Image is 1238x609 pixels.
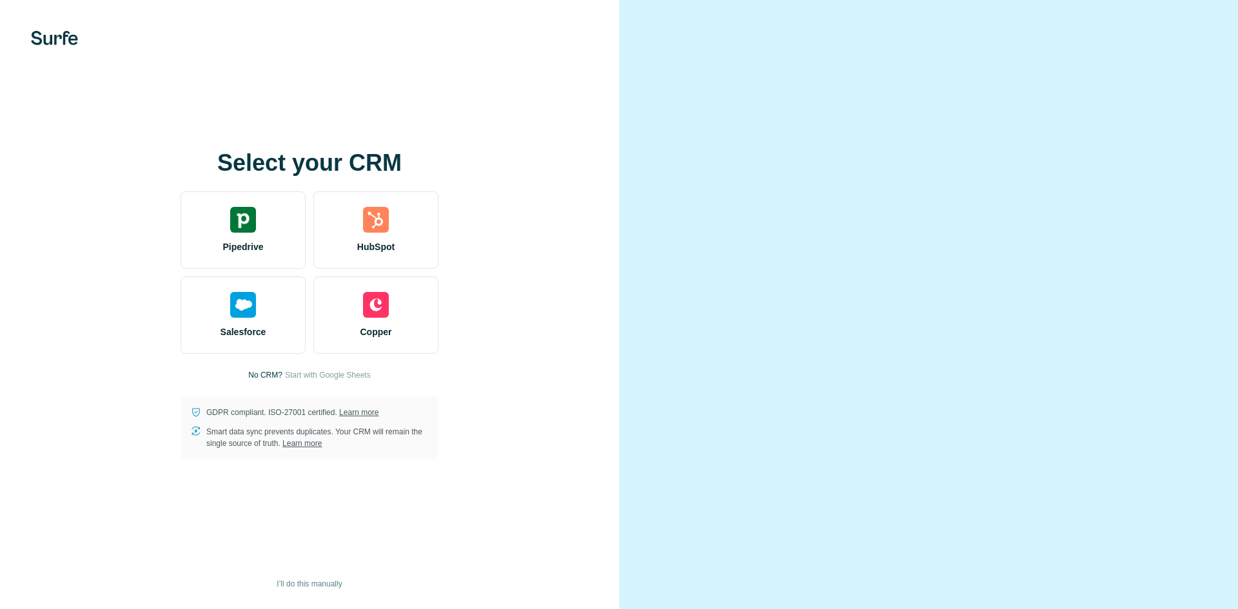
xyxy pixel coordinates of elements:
span: Salesforce [221,325,266,338]
span: I’ll do this manually [277,578,342,590]
img: pipedrive's logo [230,207,256,233]
a: Learn more [282,439,322,448]
h1: Select your CRM [181,150,438,176]
span: Pipedrive [222,240,263,253]
button: Start with Google Sheets [285,369,371,381]
p: No CRM? [248,369,282,381]
span: HubSpot [357,240,395,253]
button: I’ll do this manually [268,574,351,594]
p: GDPR compliant. ISO-27001 certified. [206,407,378,418]
img: salesforce's logo [230,292,256,318]
img: hubspot's logo [363,207,389,233]
span: Copper [360,325,392,338]
a: Learn more [339,408,378,417]
p: Smart data sync prevents duplicates. Your CRM will remain the single source of truth. [206,426,428,449]
img: copper's logo [363,292,389,318]
img: Surfe's logo [31,31,78,45]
